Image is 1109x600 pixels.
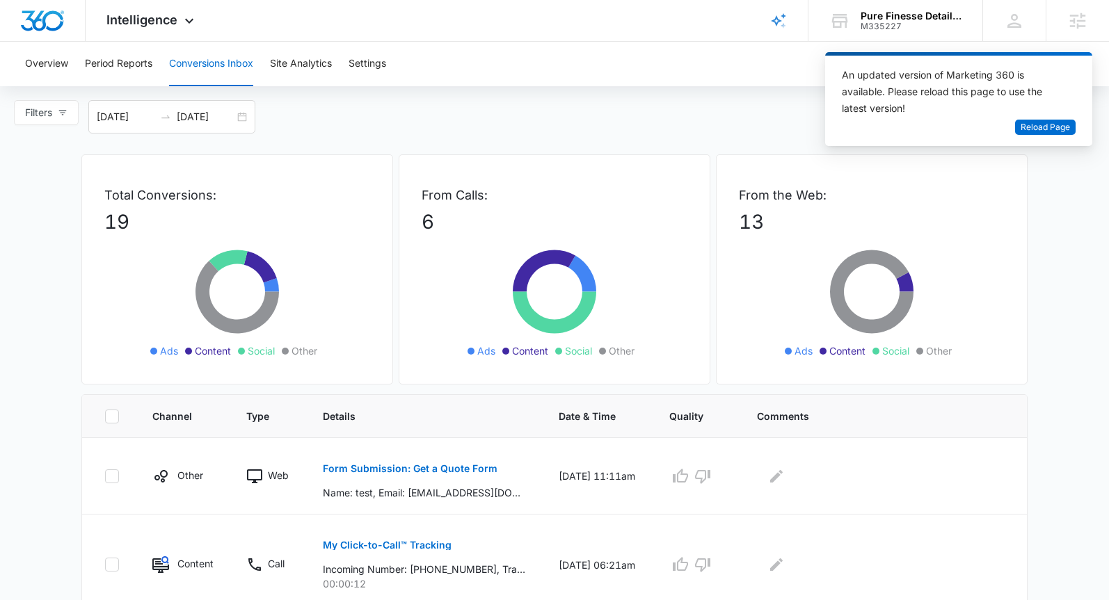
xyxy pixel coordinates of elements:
[861,10,962,22] div: account name
[349,42,386,86] button: Settings
[169,42,253,86] button: Conversions Inbox
[842,67,1059,117] div: An updated version of Marketing 360 is available. Please reload this page to use the latest version!
[106,13,177,27] span: Intelligence
[1021,121,1070,134] span: Reload Page
[270,42,332,86] button: Site Analytics
[85,42,152,86] button: Period Reports
[861,22,962,31] div: account id
[1015,120,1076,136] button: Reload Page
[25,42,68,86] button: Overview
